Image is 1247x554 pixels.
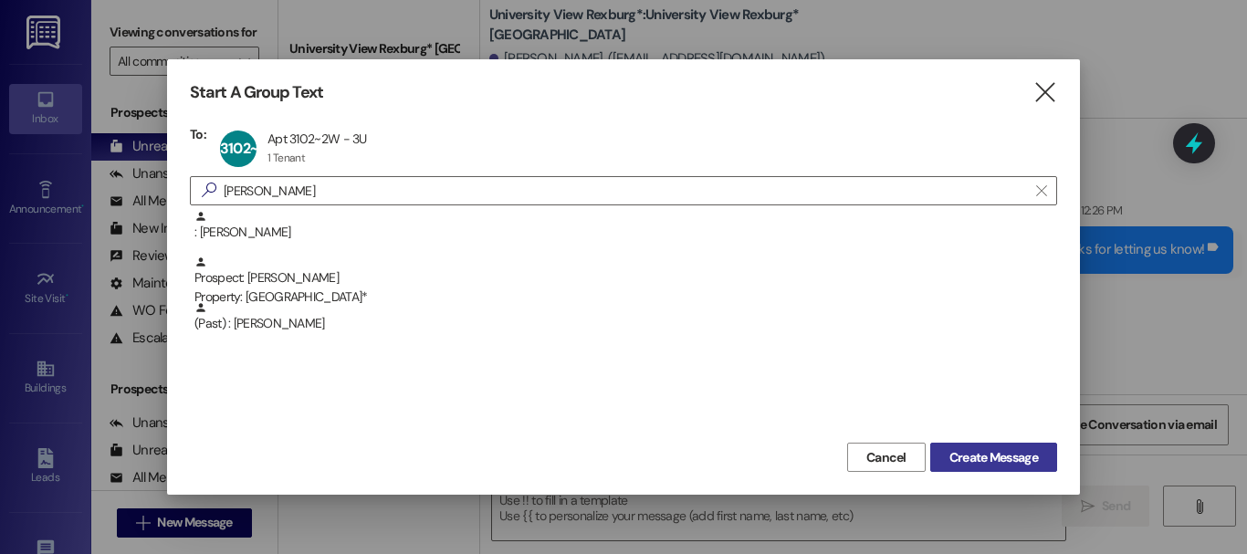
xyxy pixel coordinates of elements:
[930,443,1057,472] button: Create Message
[267,131,367,147] div: Apt 3102~2W - 3U
[190,126,206,142] h3: To:
[949,448,1038,467] span: Create Message
[1036,183,1046,198] i: 
[194,210,1057,242] div: : [PERSON_NAME]
[267,151,305,165] div: 1 Tenant
[220,139,278,158] span: 3102~2W
[847,443,926,472] button: Cancel
[224,178,1027,204] input: Search for any contact or apartment
[194,181,224,200] i: 
[190,256,1057,301] div: Prospect: [PERSON_NAME]Property: [GEOGRAPHIC_DATA]*
[190,301,1057,347] div: (Past) : [PERSON_NAME]
[866,448,906,467] span: Cancel
[1027,177,1056,204] button: Clear text
[190,82,323,103] h3: Start A Group Text
[1032,83,1057,102] i: 
[194,301,1057,333] div: (Past) : [PERSON_NAME]
[190,210,1057,256] div: : [PERSON_NAME]
[194,256,1057,308] div: Prospect: [PERSON_NAME]
[194,287,1057,307] div: Property: [GEOGRAPHIC_DATA]*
